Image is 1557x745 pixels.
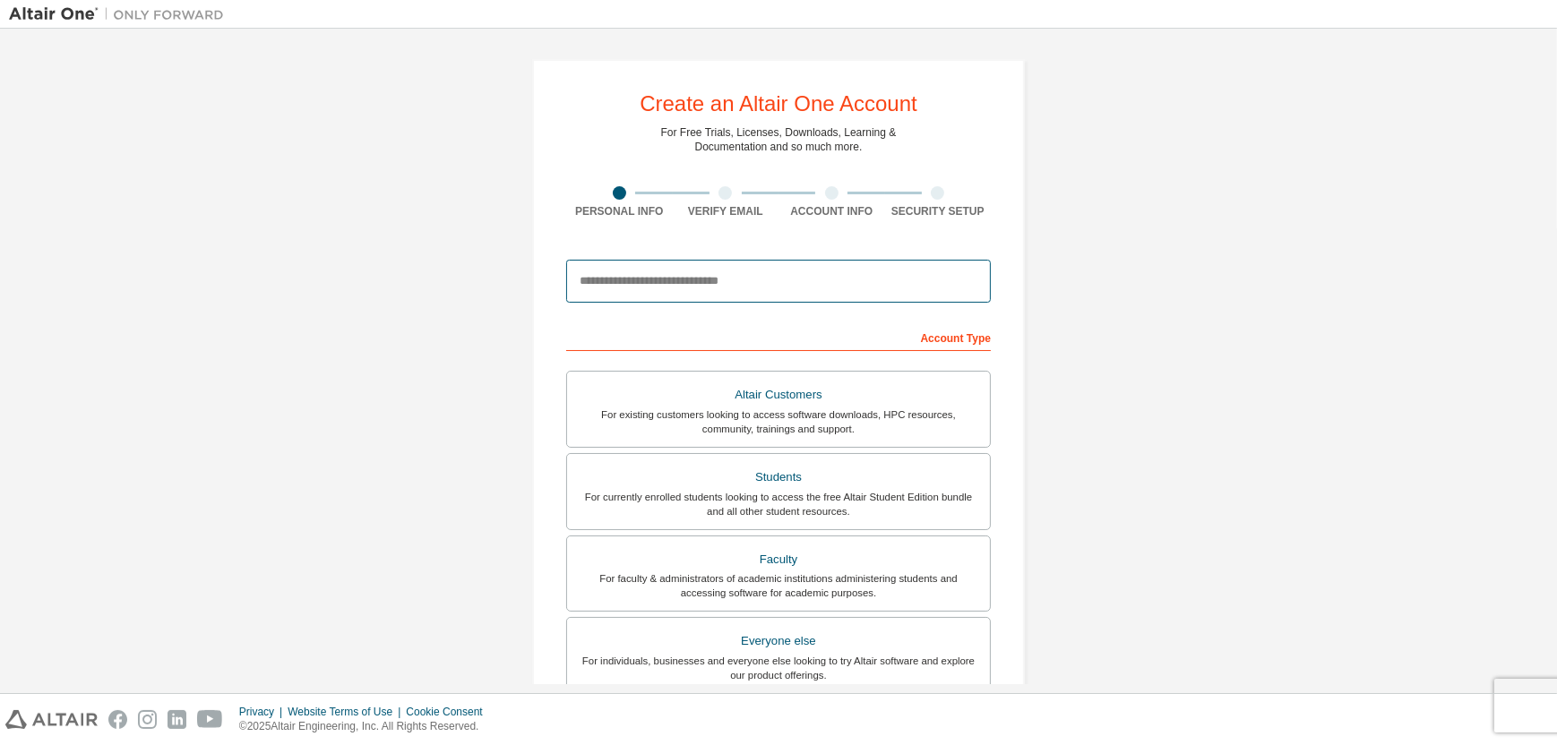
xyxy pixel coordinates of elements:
[138,710,157,729] img: instagram.svg
[9,5,233,23] img: Altair One
[239,705,288,719] div: Privacy
[661,125,897,154] div: For Free Trials, Licenses, Downloads, Learning & Documentation and so much more.
[640,93,917,115] div: Create an Altair One Account
[885,204,992,218] div: Security Setup
[578,382,979,407] div: Altair Customers
[566,322,991,351] div: Account Type
[673,204,779,218] div: Verify Email
[578,465,979,490] div: Students
[566,204,673,218] div: Personal Info
[578,490,979,518] div: For currently enrolled students looking to access the free Altair Student Edition bundle and all ...
[578,407,979,436] div: For existing customers looking to access software downloads, HPC resources, community, trainings ...
[406,705,493,719] div: Cookie Consent
[168,710,186,729] img: linkedin.svg
[5,710,98,729] img: altair_logo.svg
[108,710,127,729] img: facebook.svg
[578,654,979,682] div: For individuals, businesses and everyone else looking to try Altair software and explore our prod...
[578,571,979,600] div: For faculty & administrators of academic institutions administering students and accessing softwa...
[578,547,979,572] div: Faculty
[288,705,406,719] div: Website Terms of Use
[578,629,979,654] div: Everyone else
[239,719,494,734] p: © 2025 Altair Engineering, Inc. All Rights Reserved.
[197,710,223,729] img: youtube.svg
[778,204,885,218] div: Account Info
